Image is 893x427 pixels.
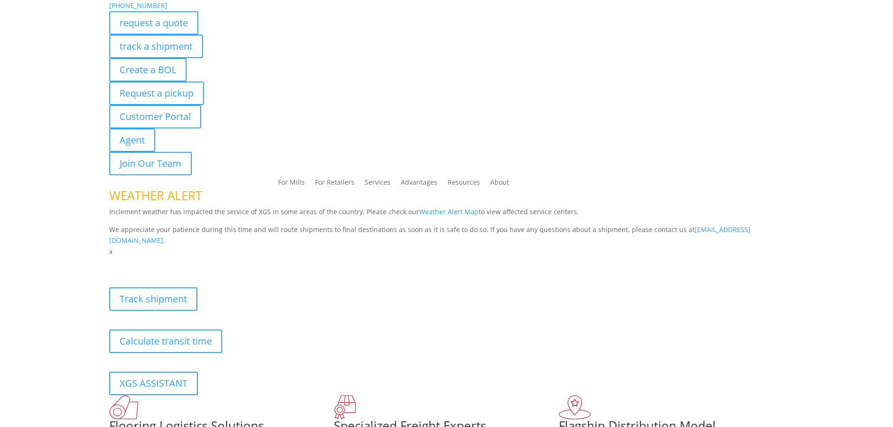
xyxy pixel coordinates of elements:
a: [PHONE_NUMBER] [109,1,167,10]
a: request a quote [109,11,198,35]
img: xgs-icon-total-supply-chain-intelligence-red [109,395,138,420]
a: Resources [448,179,480,189]
a: Agent [109,128,155,152]
p: x [109,246,784,257]
span: WEATHER ALERT [109,187,202,204]
a: Join Our Team [109,152,192,175]
a: Customer Portal [109,105,201,128]
p: We appreciate your patience during this time and will route shipments to final destinations as so... [109,224,784,247]
a: For Mills [278,179,305,189]
img: xgs-icon-focused-on-flooring-red [334,395,356,420]
a: For Retailers [315,179,354,189]
a: Services [365,179,390,189]
a: Request a pickup [109,82,204,105]
a: Calculate transit time [109,330,222,353]
a: About [490,179,509,189]
p: Inclement weather has impacted the service of XGS in some areas of the country. Please check our ... [109,206,784,224]
b: Visibility, transparency, and control for your entire supply chain. [109,259,318,268]
a: XGS ASSISTANT [109,372,198,395]
img: xgs-icon-flagship-distribution-model-red [559,395,591,420]
a: Advantages [401,179,437,189]
a: Create a BOL [109,58,187,82]
a: Weather Alert Map [419,207,479,216]
a: track a shipment [109,35,203,58]
a: Track shipment [109,287,197,311]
